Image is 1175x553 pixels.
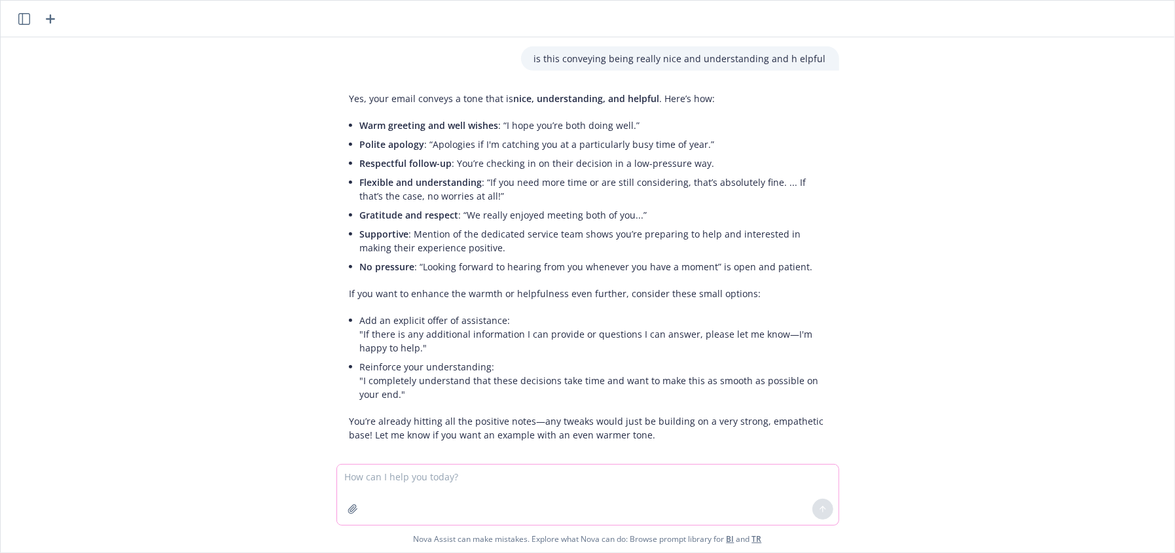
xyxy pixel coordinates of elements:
[360,176,482,188] span: Flexible and understanding
[360,138,425,151] span: Polite apology
[360,374,826,401] p: "I completely understand that these decisions take time and want to make this as smooth as possib...
[514,92,660,105] span: nice, understanding, and helpful
[360,209,459,221] span: Gratitude and respect
[360,260,415,273] span: No pressure
[360,327,826,355] p: "If there is any additional information I can provide or questions I can answer, please let me kn...
[360,205,826,224] li: : “We really enjoyed meeting both of you...”
[360,357,826,404] li: Reinforce your understanding:
[360,173,826,205] li: : “If you need more time or are still considering, that’s absolutely fine. ... If that’s the case...
[6,526,1169,552] span: Nova Assist can make mistakes. Explore what Nova can do: Browse prompt library for and
[360,119,499,132] span: Warm greeting and well wishes
[350,414,826,442] p: You’re already hitting all the positive notes—any tweaks would just be building on a very strong,...
[360,116,826,135] li: : “I hope you’re both doing well.”
[360,311,826,357] li: Add an explicit offer of assistance:
[360,224,826,257] li: : Mention of the dedicated service team shows you’re preparing to help and interested in making t...
[360,257,826,276] li: : “Looking forward to hearing from you whenever you have a moment” is open and patient.
[752,533,762,544] a: TR
[360,135,826,154] li: : “Apologies if I'm catching you at a particularly busy time of year.”
[350,92,826,105] p: Yes, your email conveys a tone that is . Here’s how:
[727,533,734,544] a: BI
[360,157,452,169] span: Respectful follow-up
[534,52,826,65] p: is this conveying being really nice and understanding and h elpful
[360,154,826,173] li: : You’re checking in on their decision in a low-pressure way.
[360,228,409,240] span: Supportive
[350,287,826,300] p: If you want to enhance the warmth or helpfulness even further, consider these small options:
